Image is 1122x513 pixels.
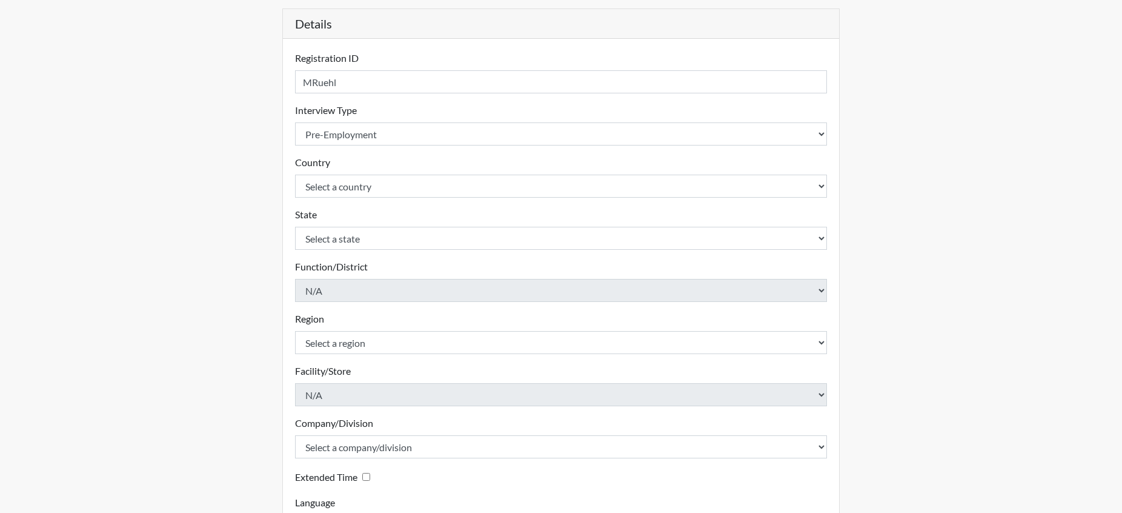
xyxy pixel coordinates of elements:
[295,470,357,485] label: Extended Time
[295,260,368,274] label: Function/District
[295,468,375,486] div: Checking this box will provide the interviewee with an accomodation of extra time to answer each ...
[295,103,357,118] label: Interview Type
[295,207,317,222] label: State
[295,495,335,510] label: Language
[295,364,351,378] label: Facility/Store
[295,416,373,431] label: Company/Division
[295,70,827,93] input: Insert a Registration ID, which needs to be a unique alphanumeric value for each interviewee
[295,312,324,326] label: Region
[295,155,330,170] label: Country
[283,9,839,39] h5: Details
[295,51,359,65] label: Registration ID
